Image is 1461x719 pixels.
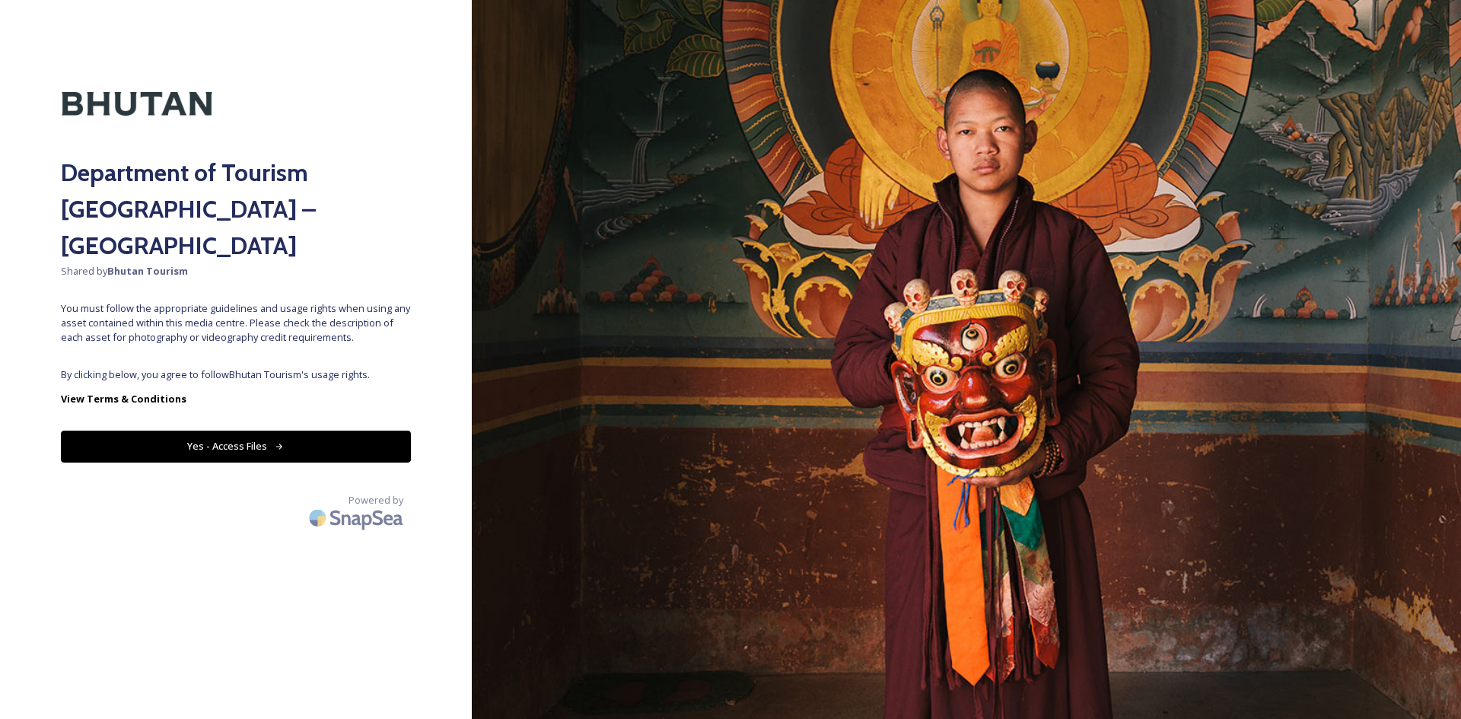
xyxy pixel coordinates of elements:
button: Yes - Access Files [61,431,411,462]
span: Powered by [349,493,403,507]
strong: View Terms & Conditions [61,392,186,406]
span: By clicking below, you agree to follow Bhutan Tourism 's usage rights. [61,367,411,382]
span: You must follow the appropriate guidelines and usage rights when using any asset contained within... [61,301,411,345]
a: View Terms & Conditions [61,390,411,408]
img: Kingdom-of-Bhutan-Logo.png [61,61,213,147]
img: SnapSea Logo [304,500,411,536]
h2: Department of Tourism [GEOGRAPHIC_DATA] – [GEOGRAPHIC_DATA] [61,154,411,264]
strong: Bhutan Tourism [107,264,188,278]
span: Shared by [61,264,411,278]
